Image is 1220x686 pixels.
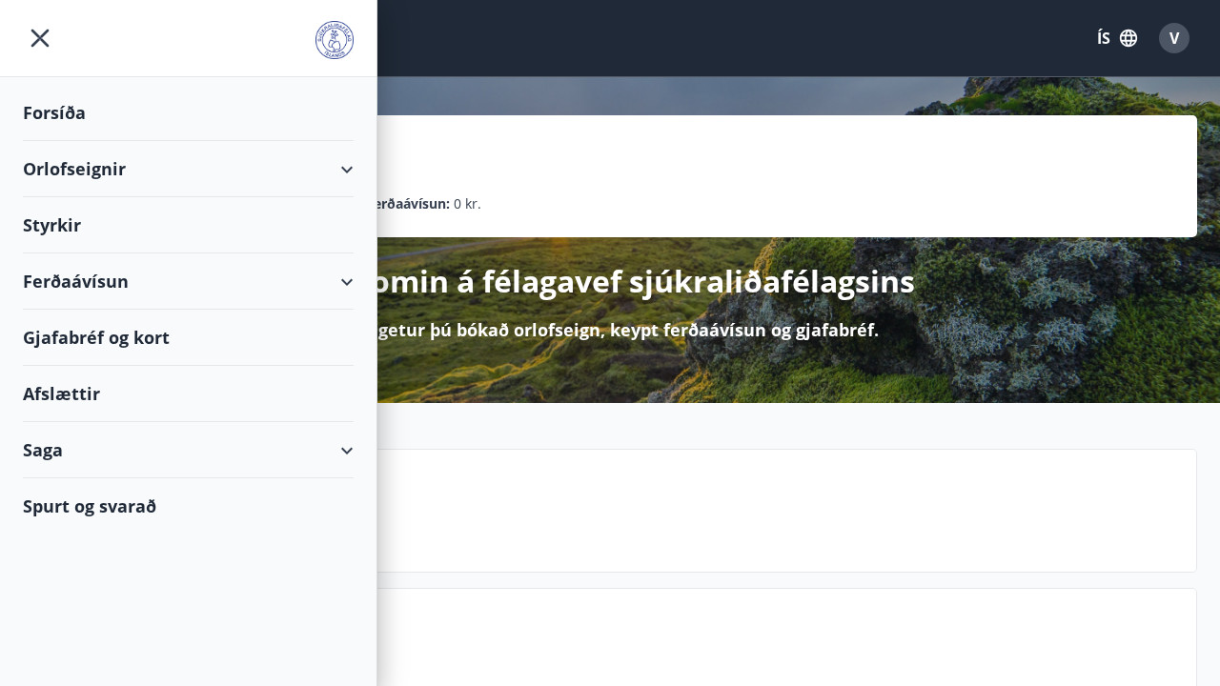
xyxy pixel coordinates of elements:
div: Spurt og svarað [23,478,354,534]
p: Næstu helgi [163,497,1181,530]
p: Velkomin á félagavef sjúkraliðafélagsins [306,260,915,302]
p: Ferðaávísun : [366,193,450,214]
span: 0 kr. [454,193,481,214]
div: Forsíða [23,85,354,141]
p: Spurt og svarað [163,636,1181,669]
div: Orlofseignir [23,141,354,197]
img: union_logo [315,21,354,59]
div: Saga [23,422,354,478]
div: Gjafabréf og kort [23,310,354,366]
button: menu [23,21,57,55]
p: Hér getur þú bókað orlofseign, keypt ferðaávísun og gjafabréf. [342,317,879,342]
button: V [1151,15,1197,61]
span: V [1169,28,1179,49]
button: ÍS [1087,21,1148,55]
div: Styrkir [23,197,354,253]
div: Afslættir [23,366,354,422]
div: Ferðaávísun [23,253,354,310]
